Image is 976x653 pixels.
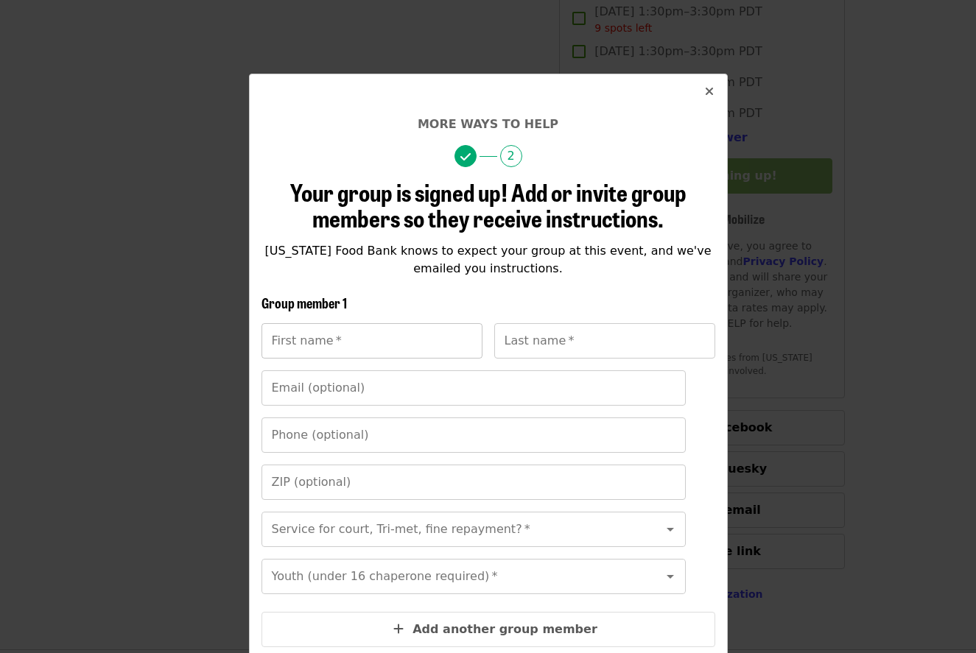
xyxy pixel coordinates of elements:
button: Open [660,566,681,587]
input: Last name [494,323,715,359]
span: More ways to help [418,117,558,131]
span: [US_STATE] Food Bank knows to expect your group at this event, and we've emailed you instructions. [264,244,711,275]
input: ZIP (optional) [261,465,686,500]
i: check icon [460,150,471,164]
input: Email (optional) [261,370,686,406]
button: Close [692,74,727,110]
i: times icon [705,85,714,99]
input: Phone (optional) [261,417,686,453]
input: First name [261,323,482,359]
span: Group member 1 [261,293,347,312]
i: plus icon [393,622,404,636]
span: Add another group member [412,622,597,636]
button: Add another group member [261,612,715,647]
span: 2 [500,145,522,167]
span: Your group is signed up! Add or invite group members so they receive instructions. [290,174,687,235]
button: Open [660,519,681,540]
